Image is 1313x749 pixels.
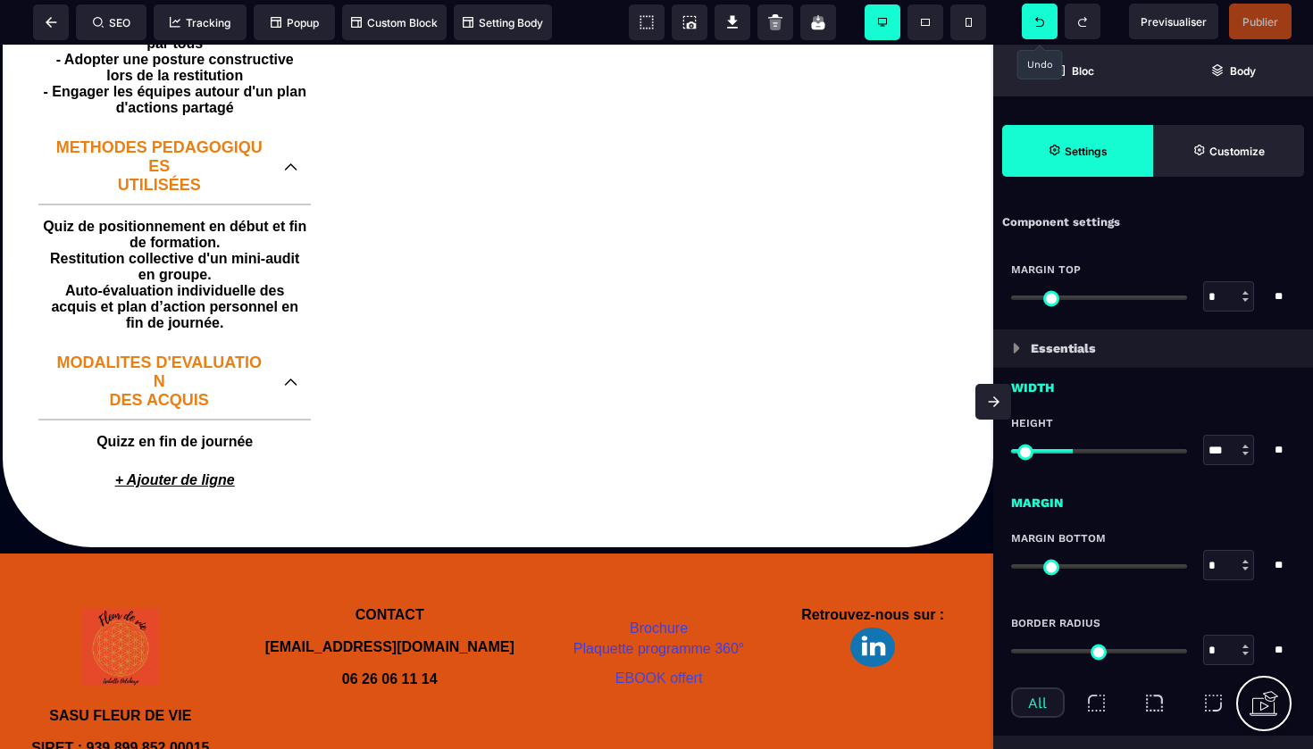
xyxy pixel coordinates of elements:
img: 1a59c7fc07b2df508e9f9470b57f58b2_Design_sans_titre_(2).png [850,583,895,622]
p: Essentials [1031,337,1096,359]
span: Setting Body [463,16,543,29]
img: top-right-radius.9e58d49b.svg [1143,692,1166,714]
div: Component settings [993,205,1313,240]
text: Quiz de positionnement en début et fin de formation. Restitution collective d'un mini-audit en gr... [43,170,306,291]
img: loading [1013,343,1020,354]
span: Open Layer Manager [1153,45,1313,96]
b: SASU FLEUR DE VIE [49,663,191,678]
span: Previsualiser [1141,15,1207,29]
span: Open Style Manager [1153,125,1304,177]
span: Preview [1129,4,1218,39]
strong: Bloc [1072,64,1094,78]
p: MODALITES D'EVALUATION DES ACQUIS [52,309,266,365]
span: Margin Bottom [1011,531,1106,545]
img: top-left-radius.822a4e29.svg [1085,692,1108,714]
strong: Customize [1209,145,1265,158]
span: Border Radius [1011,616,1100,630]
b: CONTACT [EMAIL_ADDRESS][DOMAIN_NAME] 06 26 06 11 14 [265,562,514,642]
span: Custom Block [351,16,438,29]
span: Margin Top [1011,262,1081,277]
div: Margin [993,483,1313,513]
span: Popup [271,16,319,29]
p: + Ajouter de ligne [29,419,320,453]
img: bottom-right-radius.9d9d0345.svg [1202,692,1225,714]
a: Plaquette programme 360° [573,596,744,612]
span: View components [629,4,665,40]
span: Screenshot [672,4,707,40]
span: Publier [1242,15,1278,29]
strong: Body [1230,64,1256,78]
span: SEO [93,16,130,29]
span: Open Blocks [993,45,1153,96]
a: Brochure [630,576,688,591]
p: METHODES PEDAGOGIQUES UTILISÉES [52,94,266,150]
strong: Settings [1065,145,1108,158]
div: Width [993,368,1313,398]
text: Quizz en fin de journée [43,385,306,410]
b: Retrouvez-nous sur : [801,562,944,578]
a: EBOOK offert [615,626,703,641]
span: Tracking [170,16,230,29]
span: Height [1011,416,1053,430]
span: Settings [1002,125,1153,177]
